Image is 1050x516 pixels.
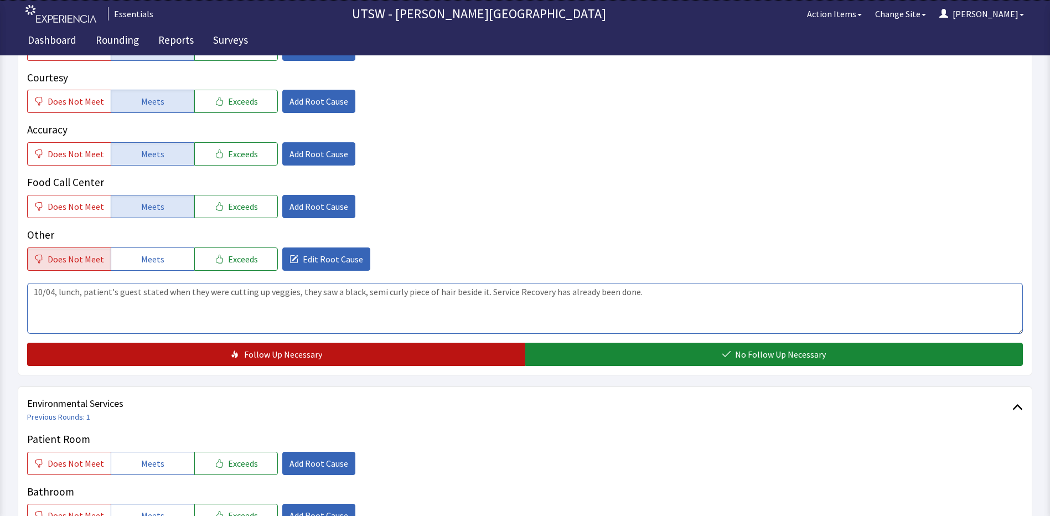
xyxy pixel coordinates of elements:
button: Meets [111,452,194,475]
a: Dashboard [19,28,85,55]
span: Follow Up Necessary [244,348,322,361]
span: No Follow Up Necessary [735,348,826,361]
button: Add Root Cause [282,195,355,218]
p: Courtesy [27,70,1023,86]
span: Meets [141,457,164,470]
button: Meets [111,195,194,218]
p: Other [27,227,1023,243]
button: Meets [111,247,194,271]
button: Exceeds [194,142,278,166]
span: Add Root Cause [289,200,348,213]
button: Add Root Cause [282,142,355,166]
span: Exceeds [228,147,258,161]
span: Meets [141,200,164,213]
span: Exceeds [228,95,258,108]
button: Meets [111,90,194,113]
button: Meets [111,142,194,166]
button: Add Root Cause [282,90,355,113]
button: Does Not Meet [27,247,111,271]
p: Accuracy [27,122,1023,138]
button: Edit Root Cause [282,247,370,271]
button: Exceeds [194,195,278,218]
button: Follow Up Necessary [27,343,525,366]
span: Does Not Meet [48,147,104,161]
a: Previous Rounds: 1 [27,412,90,422]
span: Exceeds [228,252,258,266]
button: [PERSON_NAME] [933,3,1031,25]
button: Does Not Meet [27,142,111,166]
span: Environmental Services [27,396,1012,411]
button: No Follow Up Necessary [525,343,1023,366]
span: Meets [141,95,164,108]
p: UTSW - [PERSON_NAME][GEOGRAPHIC_DATA] [158,5,800,23]
button: Does Not Meet [27,452,111,475]
span: Exceeds [228,200,258,213]
button: Does Not Meet [27,195,111,218]
span: Does Not Meet [48,200,104,213]
span: Does Not Meet [48,252,104,266]
a: Rounding [87,28,147,55]
button: Exceeds [194,452,278,475]
p: Food Call Center [27,174,1023,190]
span: Meets [141,252,164,266]
div: Essentials [108,7,153,20]
span: Add Root Cause [289,457,348,470]
p: Bathroom [27,484,1023,500]
button: Does Not Meet [27,90,111,113]
span: Add Root Cause [289,95,348,108]
a: Surveys [205,28,256,55]
p: Patient Room [27,431,1023,447]
span: Does Not Meet [48,457,104,470]
span: Add Root Cause [289,147,348,161]
span: Exceeds [228,457,258,470]
img: experiencia_logo.png [25,5,96,23]
button: Change Site [868,3,933,25]
span: Meets [141,147,164,161]
button: Exceeds [194,90,278,113]
span: Does Not Meet [48,95,104,108]
button: Add Root Cause [282,452,355,475]
span: Edit Root Cause [303,252,363,266]
button: Action Items [800,3,868,25]
a: Reports [150,28,202,55]
button: Exceeds [194,247,278,271]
